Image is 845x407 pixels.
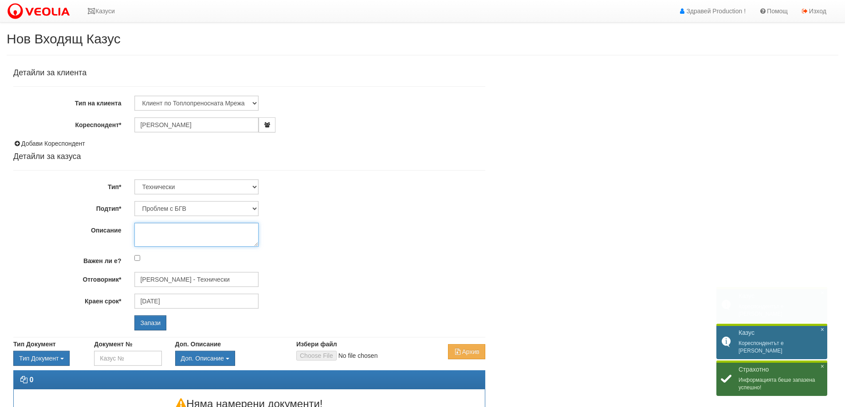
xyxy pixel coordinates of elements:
div: Информацията беше запазена успешно! [716,361,827,396]
label: Важен ли е? [7,253,128,265]
label: Кореспондент* [7,117,128,129]
button: Архив [448,344,485,359]
label: Доп. Описание [175,340,221,349]
div: Добави Кореспондент [13,139,485,148]
input: Казус № [94,351,161,366]
div: Кореспондентът е [PERSON_NAME] [716,288,827,322]
button: Доп. Описание [175,351,235,366]
input: Запази [134,315,166,330]
label: Тип на клиента [7,96,128,108]
label: Подтип* [7,201,128,213]
span: × [821,363,824,370]
label: Избери файл [296,340,337,349]
span: × [821,326,824,333]
label: Документ № [94,340,132,349]
h4: Детайли за клиента [13,69,485,78]
input: ЕГН/Име/Адрес/Аб.№/Парт.№/Тел./Email [134,117,259,132]
span: Тип Документ [19,355,59,362]
span: × [821,289,824,297]
span: Доп. Описание [181,355,224,362]
div: Двоен клик, за изчистване на избраната стойност. [13,351,81,366]
h4: Детайли за казуса [13,152,485,161]
img: VeoliaLogo.png [7,2,74,21]
label: Описание [7,223,128,235]
label: Отговорник* [7,272,128,284]
label: Тип Документ [13,340,56,349]
h2: Казус [739,329,823,337]
strong: 0 [29,376,33,384]
h2: Нов Входящ Казус [7,31,838,46]
label: Краен срок* [7,294,128,306]
h2: Страхотно [739,366,823,373]
div: Кореспондентът е [PERSON_NAME] [716,325,827,359]
input: Търсене по Име / Имейл [134,294,259,309]
div: Двоен клик, за изчистване на избраната стойност. [175,351,283,366]
button: Тип Документ [13,351,70,366]
h2: Казус [739,292,823,300]
input: Търсене по Име / Имейл [134,272,259,287]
